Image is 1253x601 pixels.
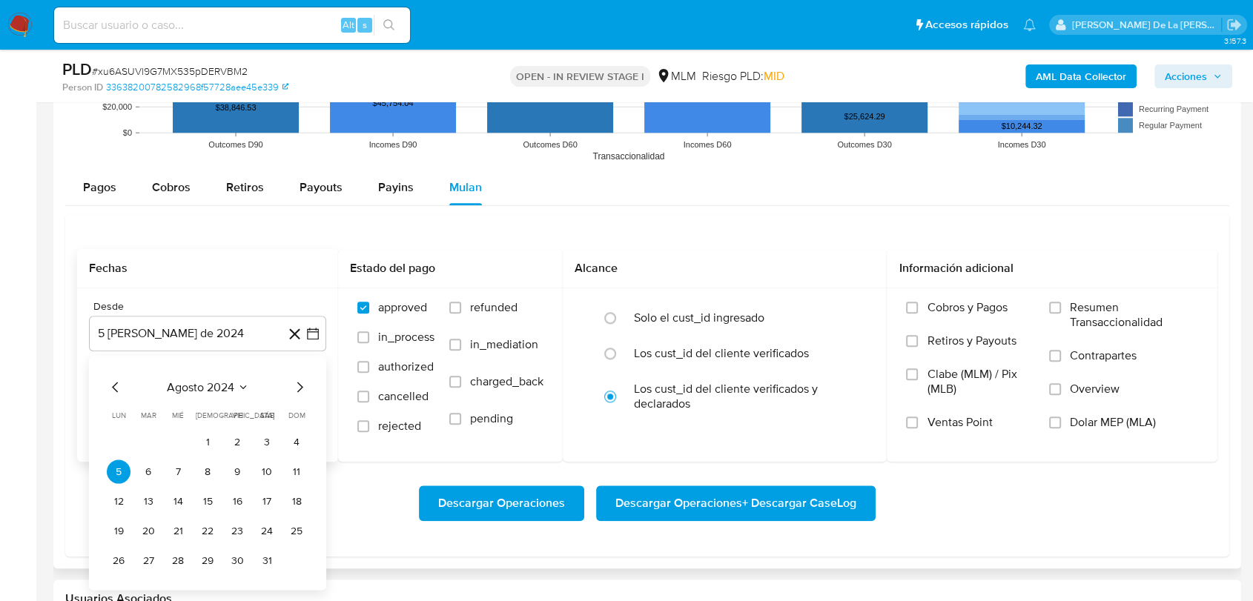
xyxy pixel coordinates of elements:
[1025,64,1137,88] button: AML Data Collector
[363,18,367,32] span: s
[1165,64,1207,88] span: Acciones
[1023,19,1036,31] a: Notificaciones
[374,15,404,36] button: search-icon
[1226,17,1242,33] a: Salir
[62,57,92,81] b: PLD
[106,81,288,94] a: 33638200782582968f57728aee45e339
[1154,64,1232,88] button: Acciones
[62,81,103,94] b: Person ID
[925,17,1008,33] span: Accesos rápidos
[656,68,696,84] div: MLM
[54,16,410,35] input: Buscar usuario o caso...
[343,18,354,32] span: Alt
[510,66,650,87] p: OPEN - IN REVIEW STAGE I
[1223,35,1246,47] span: 3.157.3
[1072,18,1222,32] p: javier.gutierrez@mercadolibre.com.mx
[702,68,784,84] span: Riesgo PLD:
[1036,64,1126,88] b: AML Data Collector
[764,67,784,84] span: MID
[92,64,248,79] span: # xu6ASUVl9G7MX535pDERVBM2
